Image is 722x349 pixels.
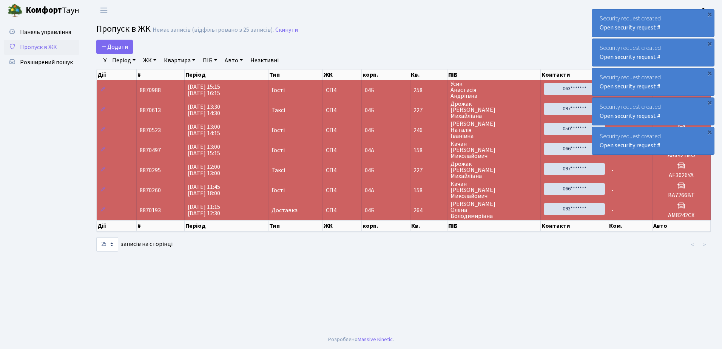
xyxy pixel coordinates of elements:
span: Пропуск в ЖК [20,43,57,51]
span: СП4 [326,87,359,93]
span: Гості [272,147,285,153]
div: Security request created [592,98,714,125]
span: 258 [413,87,444,93]
a: Квартира [161,54,198,67]
th: ЖК [323,69,362,80]
span: 8870523 [140,126,161,134]
div: × [706,69,713,77]
span: Доставка [272,207,298,213]
th: корп. [362,69,410,80]
a: Open security request # [600,112,660,120]
span: 04А [365,186,374,195]
h5: АМ8242СХ [656,212,707,219]
th: ПІБ [447,220,541,232]
div: Security request created [592,9,714,37]
span: Качан [PERSON_NAME] Миколайович [450,181,537,199]
a: Open security request # [600,141,660,150]
span: [DATE] 11:45 [DATE] 18:00 [188,183,220,198]
a: Massive Kinetic [358,335,393,343]
span: 8870988 [140,86,161,94]
span: [DATE] 15:15 [DATE] 16:15 [188,83,220,97]
span: 04Б [365,86,375,94]
span: - [611,186,614,195]
th: Дії [97,220,137,232]
span: 8870193 [140,206,161,215]
span: [DATE] 13:00 [DATE] 14:15 [188,123,220,137]
th: Тип [268,69,322,80]
h5: ВА7266ВТ [656,192,707,199]
span: СП4 [326,207,359,213]
span: 8870497 [140,146,161,154]
span: Розширений пошук [20,58,73,66]
a: Неактивні [247,54,282,67]
span: Таун [26,4,79,17]
span: Гості [272,87,285,93]
span: СП4 [326,187,359,193]
span: СП4 [326,167,359,173]
th: ЖК [323,220,362,232]
span: 8870260 [140,186,161,195]
span: 227 [413,167,444,173]
span: Панель управління [20,28,71,36]
th: # [137,69,185,80]
span: [PERSON_NAME] Олена Володимирівна [450,201,537,219]
span: [DATE] 12:00 [DATE] 13:00 [188,163,220,178]
div: × [706,128,713,136]
span: 246 [413,127,444,133]
button: Переключити навігацію [94,4,113,17]
span: 8870295 [140,166,161,174]
span: [DATE] 13:30 [DATE] 14:30 [188,103,220,117]
a: Скинути [275,26,298,34]
span: Таксі [272,107,285,113]
div: Security request created [592,127,714,154]
img: logo.png [8,3,23,18]
span: [DATE] 11:15 [DATE] 12:30 [188,203,220,218]
span: Таксі [272,167,285,173]
span: 04А [365,146,374,154]
div: × [706,10,713,18]
div: Розроблено . [328,335,394,344]
h5: АА8421МО [656,152,707,159]
span: Усик Анастасія Андріївна [450,81,537,99]
span: Пропуск в ЖК [96,22,151,36]
th: Період [185,220,268,232]
span: 04Б [365,106,375,114]
span: Дрожак [PERSON_NAME] Михайлівна [450,101,537,119]
a: Додати [96,40,133,54]
th: Дії [97,69,137,80]
div: × [706,99,713,106]
span: Гості [272,127,285,133]
th: Авто [653,220,711,232]
a: Період [109,54,139,67]
b: Комфорт [26,4,62,16]
a: ПІБ [200,54,220,67]
div: Немає записів (відфільтровано з 25 записів). [153,26,274,34]
a: Пропуск в ЖК [4,40,79,55]
span: 04Б [365,166,375,174]
span: Гості [272,187,285,193]
a: Розширений пошук [4,55,79,70]
th: # [137,220,185,232]
a: Авто [222,54,246,67]
th: Контакти [541,220,608,232]
span: 158 [413,187,444,193]
span: СП4 [326,107,359,113]
span: 04Б [365,126,375,134]
div: Security request created [592,68,714,96]
span: 04Б [365,206,375,215]
div: × [706,40,713,47]
label: записів на сторінці [96,237,173,252]
span: - [611,166,614,174]
a: Open security request # [600,53,660,61]
span: Качан [PERSON_NAME] Миколайович [450,141,537,159]
span: 8870613 [140,106,161,114]
span: Додати [101,43,128,51]
th: Контакти [541,69,608,80]
span: [DATE] 13:00 [DATE] 15:15 [188,143,220,158]
th: ПІБ [447,69,541,80]
a: Open security request # [600,82,660,91]
th: корп. [362,220,410,232]
div: Security request created [592,39,714,66]
th: Ком. [608,220,653,232]
span: - [611,206,614,215]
